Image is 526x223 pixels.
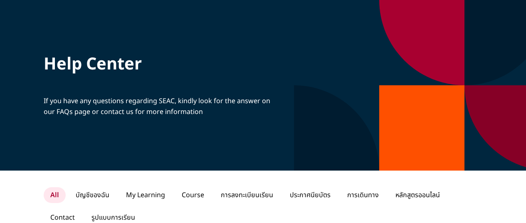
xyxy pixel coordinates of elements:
p: การลงทะเบียนเรียน [214,187,280,203]
p: My Learning [119,187,172,203]
p: Help Center [44,53,281,76]
p: การเดินทาง [341,187,385,203]
p: If you have any questions regarding SEAC, kindly look for the answer on our FAQs page or contact ... [44,96,281,117]
p: บัญชีของฉัน [69,187,116,203]
p: ประกาศนียบัตร [283,187,337,203]
p: หลักสูตรออนไลน์ [389,187,447,203]
p: Course [175,187,211,203]
p: All [44,187,66,203]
